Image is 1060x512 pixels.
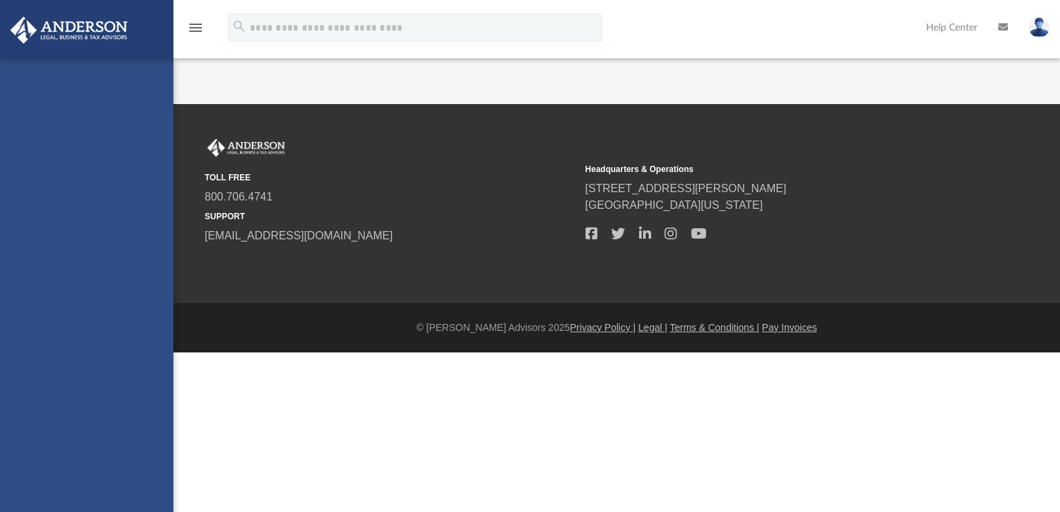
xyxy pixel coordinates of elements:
[638,322,667,333] a: Legal |
[762,322,817,333] a: Pay Invoices
[585,199,763,211] a: [GEOGRAPHIC_DATA][US_STATE]
[6,17,132,44] img: Anderson Advisors Platinum Portal
[205,230,393,241] a: [EMAIL_ADDRESS][DOMAIN_NAME]
[205,191,273,203] a: 800.706.4741
[205,139,288,157] img: Anderson Advisors Platinum Portal
[670,322,760,333] a: Terms & Conditions |
[187,19,204,36] i: menu
[585,163,957,176] small: Headquarters & Operations
[205,171,576,184] small: TOLL FREE
[187,26,204,36] a: menu
[570,322,636,333] a: Privacy Policy |
[205,210,576,223] small: SUPPORT
[585,182,787,194] a: [STREET_ADDRESS][PERSON_NAME]
[173,321,1060,335] div: © [PERSON_NAME] Advisors 2025
[1029,17,1050,37] img: User Pic
[232,19,247,34] i: search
